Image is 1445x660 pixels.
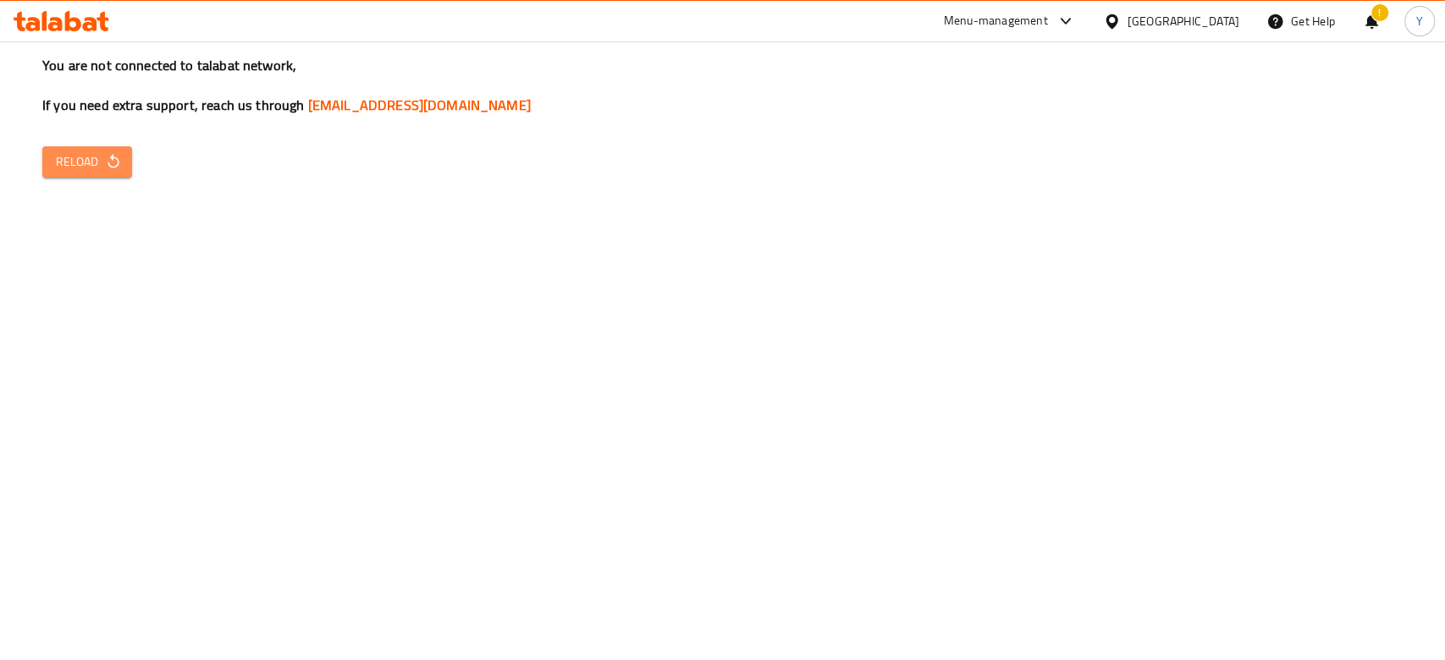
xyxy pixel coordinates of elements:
[308,92,531,118] a: [EMAIL_ADDRESS][DOMAIN_NAME]
[42,146,132,178] button: Reload
[944,11,1048,31] div: Menu-management
[1416,12,1423,30] span: Y
[56,151,119,173] span: Reload
[42,56,1403,115] h3: You are not connected to talabat network, If you need extra support, reach us through
[1128,12,1239,30] div: [GEOGRAPHIC_DATA]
